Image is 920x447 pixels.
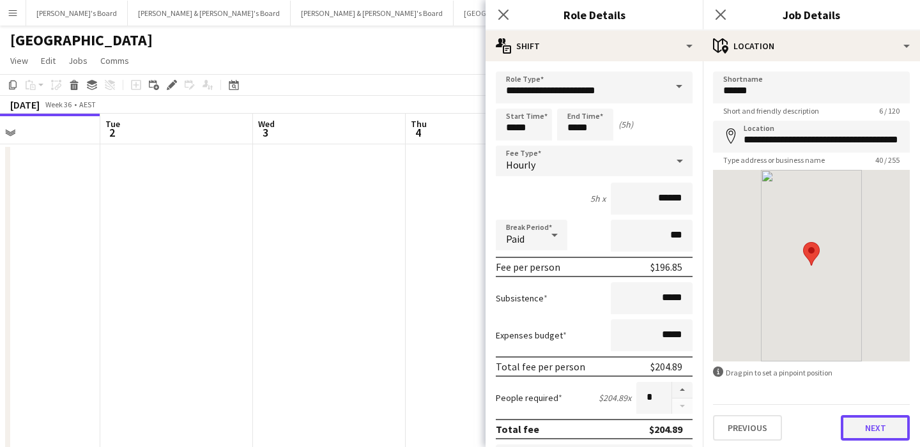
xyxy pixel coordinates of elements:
[10,55,28,66] span: View
[713,415,782,441] button: Previous
[42,100,74,109] span: Week 36
[105,118,120,130] span: Tue
[486,6,703,23] h3: Role Details
[865,155,910,165] span: 40 / 255
[411,118,427,130] span: Thu
[713,155,835,165] span: Type address or business name
[41,55,56,66] span: Edit
[100,55,129,66] span: Comms
[703,31,920,61] div: Location
[5,52,33,69] a: View
[26,1,128,26] button: [PERSON_NAME]'s Board
[63,52,93,69] a: Jobs
[506,232,525,245] span: Paid
[486,31,703,61] div: Shift
[68,55,88,66] span: Jobs
[496,423,539,436] div: Total fee
[10,98,40,111] div: [DATE]
[128,1,291,26] button: [PERSON_NAME] & [PERSON_NAME]'s Board
[649,423,682,436] div: $204.89
[650,261,682,273] div: $196.85
[409,125,427,140] span: 4
[79,100,96,109] div: AEST
[650,360,682,373] div: $204.89
[496,360,585,373] div: Total fee per person
[599,392,631,404] div: $204.89 x
[618,119,633,130] div: (5h)
[454,1,545,26] button: [GEOGRAPHIC_DATA]
[291,1,454,26] button: [PERSON_NAME] & [PERSON_NAME]'s Board
[496,261,560,273] div: Fee per person
[713,367,910,379] div: Drag pin to set a pinpoint position
[841,415,910,441] button: Next
[506,158,535,171] span: Hourly
[36,52,61,69] a: Edit
[10,31,153,50] h1: [GEOGRAPHIC_DATA]
[103,125,120,140] span: 2
[672,382,693,398] button: Increase
[703,6,920,23] h3: Job Details
[496,392,562,404] label: People required
[256,125,275,140] span: 3
[496,292,548,304] label: Subsistence
[496,330,567,341] label: Expenses budget
[95,52,134,69] a: Comms
[590,193,606,204] div: 5h x
[258,118,275,130] span: Wed
[869,106,910,116] span: 6 / 120
[713,106,829,116] span: Short and friendly description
